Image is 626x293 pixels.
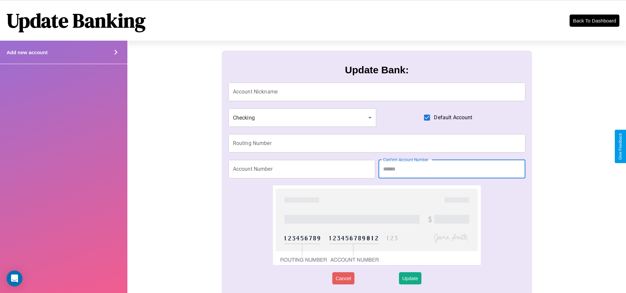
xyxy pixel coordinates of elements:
[345,64,409,76] h3: Update Bank:
[7,7,146,34] h1: Update Banking
[7,271,22,286] div: Open Intercom Messenger
[399,272,421,284] button: Update
[7,50,48,55] h4: Add new account
[618,133,623,160] div: Give Feedback
[570,15,619,27] button: Back To Dashboard
[332,272,354,284] button: Cancel
[383,157,428,163] label: Confirm Account Number
[228,108,376,127] div: Checking
[273,185,481,265] img: check
[434,114,472,122] span: Default Account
